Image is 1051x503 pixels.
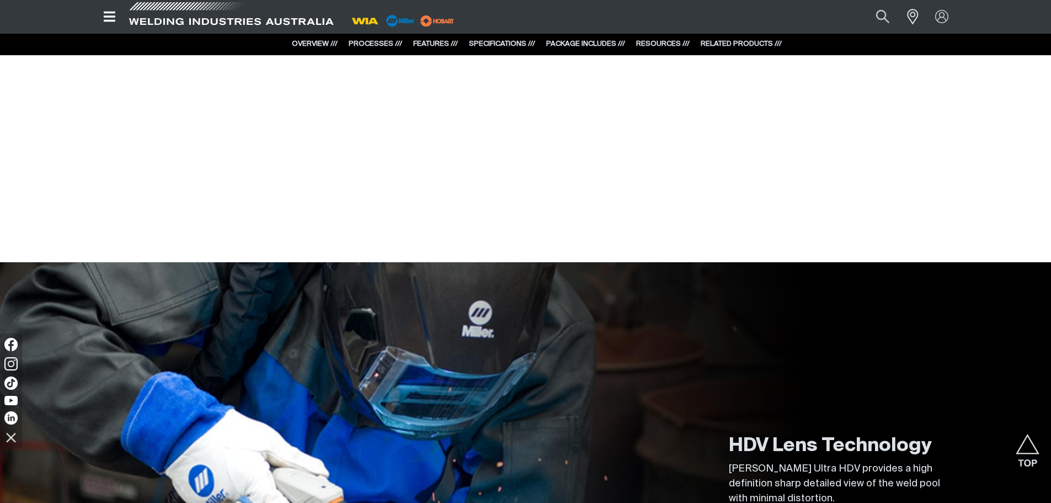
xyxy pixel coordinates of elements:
[4,338,18,351] img: Facebook
[1015,434,1040,459] button: Scroll to top
[701,40,782,47] a: RELATED PRODUCTS ///
[864,4,901,29] button: Search products
[546,40,625,47] a: PACKAGE INCLUDES ///
[850,4,901,29] input: Product name or item number...
[413,40,458,47] a: FEATURES ///
[469,40,535,47] a: SPECIFICATIONS ///
[417,17,457,25] a: miller
[349,40,402,47] a: PROCESSES ///
[4,411,18,425] img: LinkedIn
[417,13,457,29] img: miller
[4,357,18,370] img: Instagram
[636,40,690,47] a: RESOURCES ///
[4,377,18,390] img: TikTok
[4,396,18,405] img: YouTube
[292,40,338,47] a: OVERVIEW ///
[729,437,932,456] strong: HDV Lens Technology
[2,428,20,447] img: hide socials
